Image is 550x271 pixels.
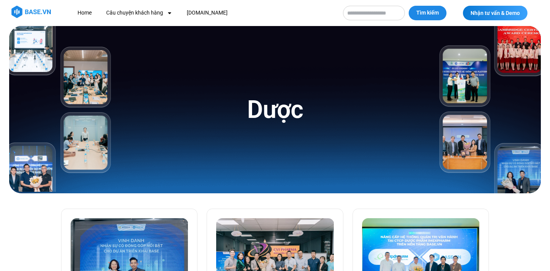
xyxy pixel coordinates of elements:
[247,94,302,126] h1: Dược
[100,6,178,20] a: Câu chuyện khách hàng
[72,6,335,20] nav: Menu
[72,6,97,20] a: Home
[409,6,446,20] button: Tìm kiếm
[181,6,233,20] a: [DOMAIN_NAME]
[416,9,439,17] span: Tìm kiếm
[463,6,527,20] a: Nhận tư vấn & Demo
[471,10,520,16] span: Nhận tư vấn & Demo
